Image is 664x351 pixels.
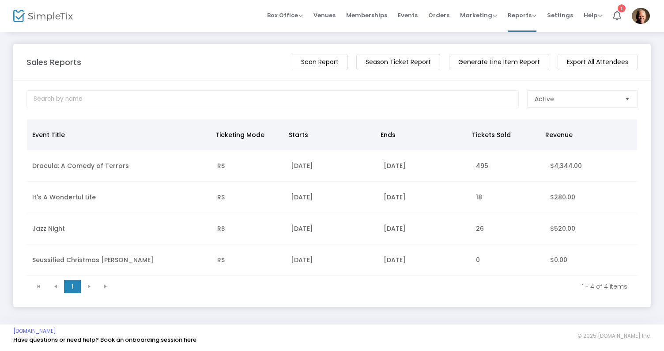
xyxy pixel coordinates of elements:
[471,182,545,213] td: 18
[27,119,210,150] th: Event Title
[212,244,286,276] td: RS
[13,336,196,344] a: Have questions or need help? Book an onboarding session here
[508,11,536,19] span: Reports
[267,11,303,19] span: Box Office
[545,150,637,182] td: $4,344.00
[378,150,471,182] td: [DATE]
[378,244,471,276] td: [DATE]
[545,182,637,213] td: $280.00
[286,244,378,276] td: [DATE]
[292,54,348,70] m-button: Scan Report
[471,244,545,276] td: 0
[460,11,497,19] span: Marketing
[398,4,418,27] span: Events
[428,4,449,27] span: Orders
[27,182,212,213] td: It's A Wonderful Life
[621,91,634,107] button: Select
[286,213,378,244] td: [DATE]
[27,213,212,244] td: Jazz Night
[375,119,467,150] th: Ends
[618,4,626,12] div: 1
[449,54,549,70] m-button: Generate Line Item Report
[467,119,540,150] th: Tickets Sold
[378,182,471,213] td: [DATE]
[286,182,378,213] td: [DATE]
[545,213,637,244] td: $520.00
[283,119,375,150] th: Starts
[212,213,286,244] td: RS
[27,150,212,182] td: Dracula: A Comedy of Terrors
[545,130,573,139] span: Revenue
[547,4,573,27] span: Settings
[558,54,638,70] m-button: Export All Attendees
[212,182,286,213] td: RS
[471,150,545,182] td: 495
[346,4,387,27] span: Memberships
[313,4,336,27] span: Venues
[64,280,81,293] span: Page 1
[577,332,651,340] span: © 2025 [DOMAIN_NAME] Inc.
[27,119,637,276] div: Data table
[26,56,81,68] m-panel-title: Sales Reports
[356,54,440,70] m-button: Season Ticket Report
[27,244,212,276] td: Seussified Christmas [PERSON_NAME]
[471,213,545,244] td: 26
[212,150,286,182] td: RS
[210,119,283,150] th: Ticketing Mode
[286,150,378,182] td: [DATE]
[13,328,56,335] a: [DOMAIN_NAME]
[584,11,602,19] span: Help
[378,213,471,244] td: [DATE]
[26,90,519,108] input: Search by name
[535,95,554,103] span: Active
[121,282,627,291] kendo-pager-info: 1 - 4 of 4 items
[545,244,637,276] td: $0.00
